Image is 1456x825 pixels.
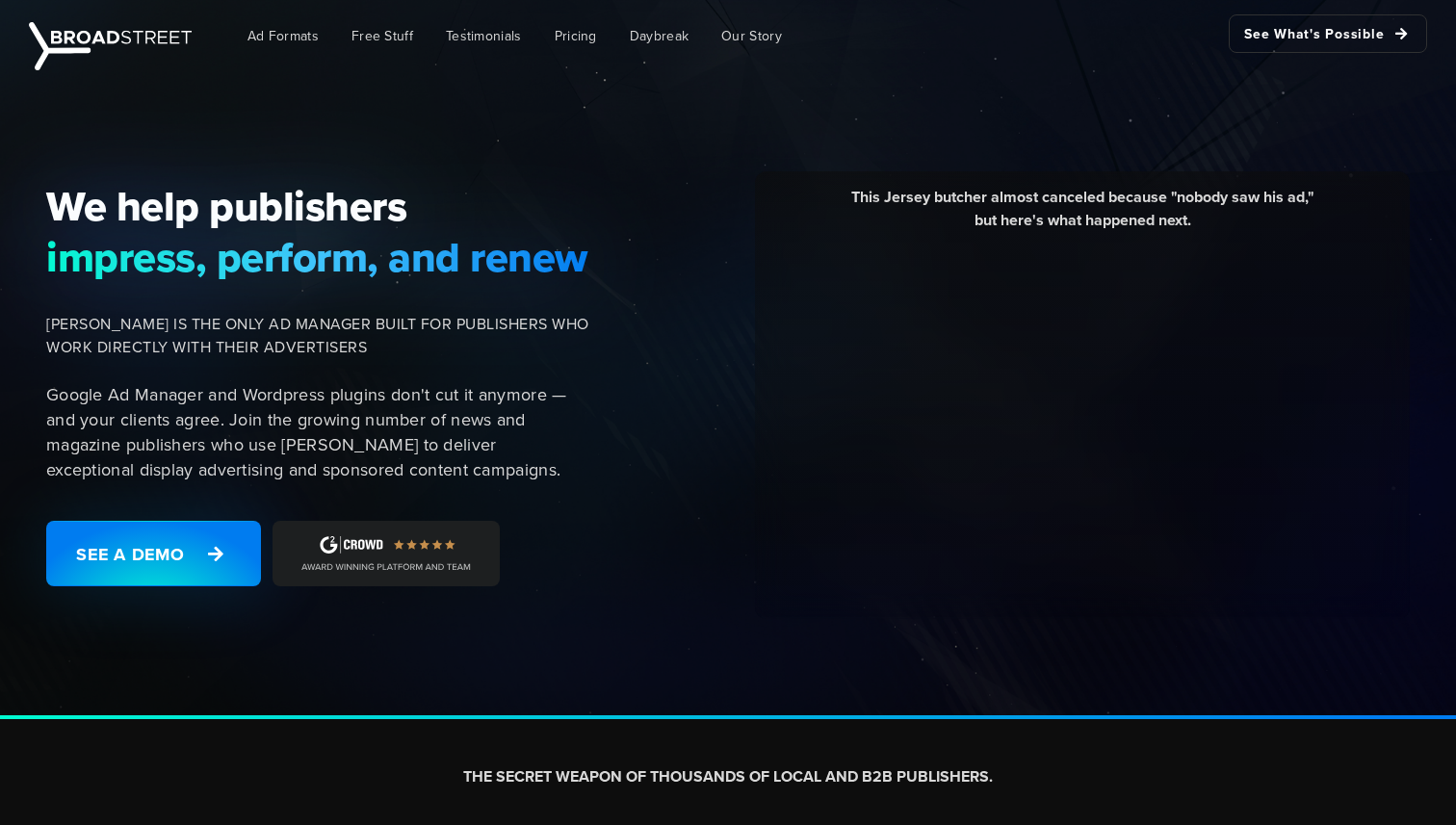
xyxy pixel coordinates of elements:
a: Daybreak [615,14,703,58]
a: See a Demo [46,521,261,586]
a: Pricing [540,14,611,58]
p: Google Ad Manager and Wordpress plugins don't cut it anymore — and your clients agree. Join the g... [46,382,589,482]
nav: Main [202,5,1427,67]
a: Testimonials [431,14,536,58]
img: Broadstreet | The Ad Manager for Small Publishers [29,22,192,70]
span: Our Story [721,26,782,46]
span: Free Stuff [351,26,413,46]
h2: THE SECRET WEAPON OF THOUSANDS OF LOCAL AND B2B PUBLISHERS. [191,767,1265,787]
span: Daybreak [630,26,689,46]
a: Free Stuff [337,14,428,58]
div: This Jersey butcher almost canceled because "nobody saw his ad," but here's what happened next. [769,186,1395,246]
span: [PERSON_NAME] IS THE ONLY AD MANAGER BUILT FOR PUBLISHERS WHO WORK DIRECTLY WITH THEIR ADVERTISERS [46,313,589,359]
span: Pricing [555,26,597,46]
a: See What's Possible [1229,14,1427,53]
a: Our Story [707,14,796,58]
a: Ad Formats [233,14,333,58]
span: Testimonials [446,26,522,46]
span: impress, perform, and renew [46,232,589,282]
iframe: YouTube video player [769,246,1395,598]
span: Ad Formats [247,26,319,46]
span: We help publishers [46,181,589,231]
